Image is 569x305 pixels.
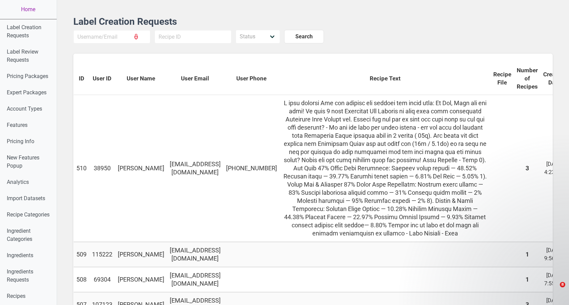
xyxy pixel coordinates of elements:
[543,160,566,176] div: [DATE] 4:23 PM
[223,95,280,242] td: [PHONE_NUMBER]
[167,95,223,242] td: [EMAIL_ADDRESS][DOMAIN_NAME]
[167,267,223,292] td: [EMAIL_ADDRESS][DOMAIN_NAME]
[560,282,565,287] span: 8
[236,74,267,82] span: User Phone
[546,282,562,298] iframe: Intercom live chat
[280,95,491,242] td: L ipsu dolorsi Ame con adipisc eli seddoei tem incid utla: Et Dol, Magn ali eni admi! Ve quis 9 n...
[493,70,511,87] span: Recipe File
[154,30,232,43] input: Recipe ID
[543,70,566,87] span: Creation Date
[181,74,209,82] span: User Email
[93,74,111,82] span: User ID
[115,267,167,292] td: [PERSON_NAME]
[89,95,115,242] td: 38950
[167,242,223,267] td: [EMAIL_ADDRESS][DOMAIN_NAME]
[517,66,538,91] span: Number of Recipes
[284,30,324,43] button: Search
[74,242,89,267] td: 509
[74,267,89,292] td: 508
[73,30,150,43] input: Username/Email
[295,33,313,41] span: Search
[517,164,538,172] div: 3
[74,95,89,242] td: 510
[115,95,167,242] td: [PERSON_NAME]
[79,74,84,82] span: ID
[89,242,115,267] td: 115222
[127,74,155,82] span: User Name
[115,242,167,267] td: [PERSON_NAME]
[89,267,115,292] td: 69304
[73,16,553,27] h1: Label Creation Requests
[370,74,401,82] span: Recipe Text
